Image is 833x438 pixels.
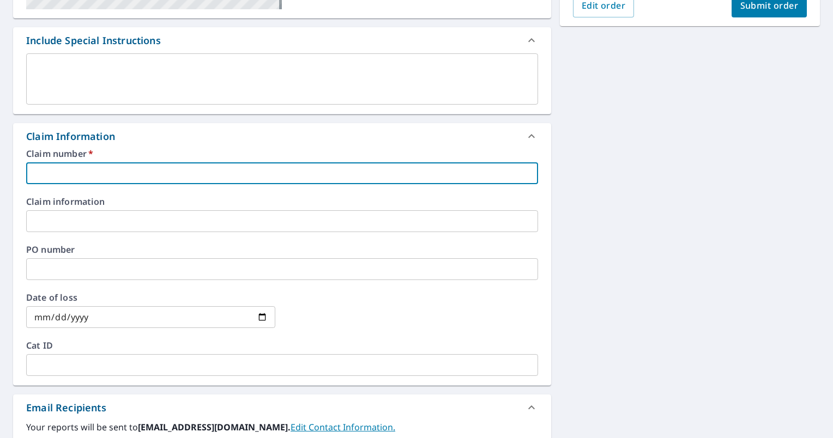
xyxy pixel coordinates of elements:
div: Email Recipients [26,400,106,415]
div: Email Recipients [13,394,551,421]
a: EditContactInfo [291,421,395,433]
label: Claim information [26,197,538,206]
label: PO number [26,245,538,254]
div: Claim Information [26,129,115,144]
label: Your reports will be sent to [26,421,538,434]
label: Claim number [26,149,538,158]
label: Date of loss [26,293,275,302]
label: Cat ID [26,341,538,350]
div: Include Special Instructions [26,33,161,48]
b: [EMAIL_ADDRESS][DOMAIN_NAME]. [138,421,291,433]
div: Include Special Instructions [13,27,551,53]
div: Claim Information [13,123,551,149]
